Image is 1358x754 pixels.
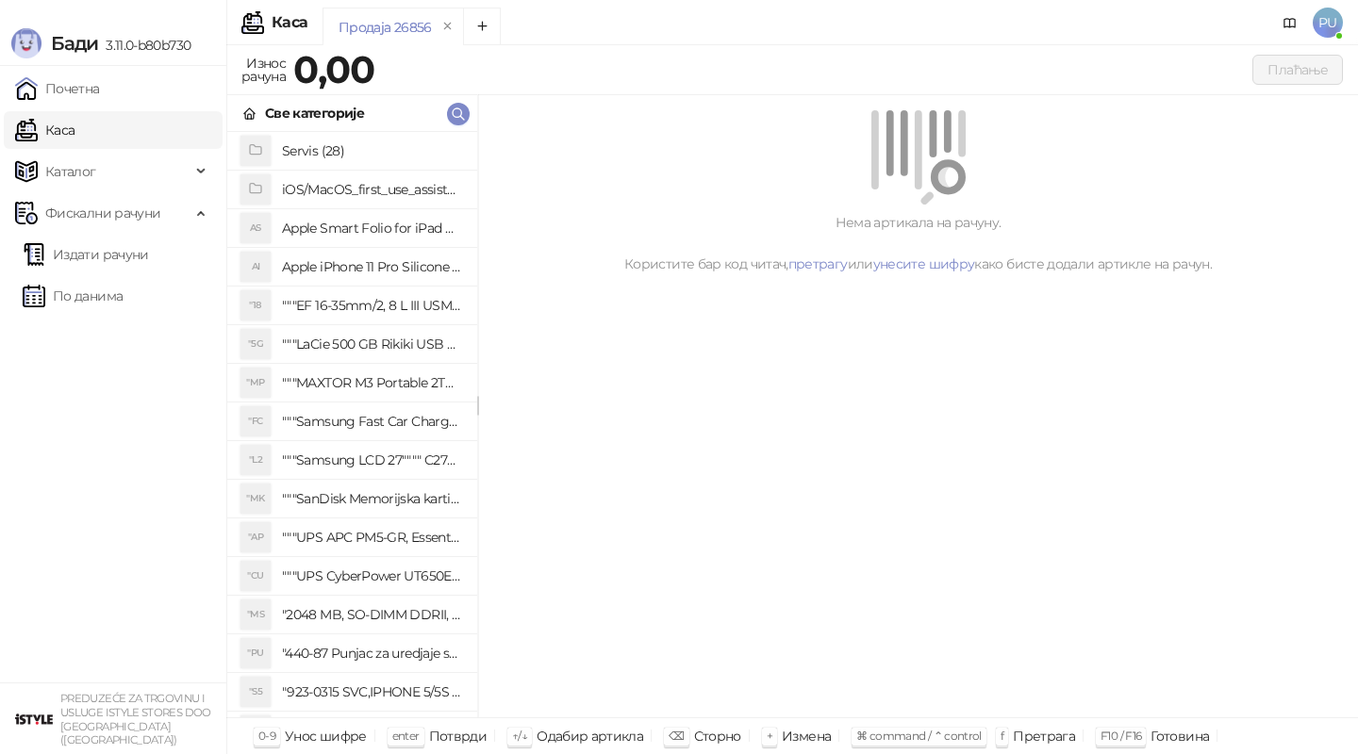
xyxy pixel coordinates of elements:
[51,32,98,55] span: Бади
[282,136,462,166] h4: Servis (28)
[282,329,462,359] h4: """LaCie 500 GB Rikiki USB 3.0 / Ultra Compact & Resistant aluminum / USB 3.0 / 2.5"""""""
[339,17,432,38] div: Продаја 26856
[265,103,364,123] div: Све категорије
[782,724,831,748] div: Измена
[282,522,462,552] h4: """UPS APC PM5-GR, Essential Surge Arrest,5 utic_nica"""
[1101,729,1141,743] span: F10 / F16
[240,252,271,282] div: AI
[240,406,271,436] div: "FC
[282,677,462,707] h4: "923-0315 SVC,IPHONE 5/5S BATTERY REMOVAL TRAY Držač za iPhone sa kojim se otvara display
[45,153,96,190] span: Каталог
[240,561,271,591] div: "CU
[501,212,1335,274] div: Нема артикала на рачуну. Користите бар код читач, или како бисте додали артикле на рачун.
[272,15,307,30] div: Каса
[694,724,741,748] div: Сторно
[227,132,477,717] div: grid
[282,445,462,475] h4: """Samsung LCD 27"""" C27F390FHUXEN"""
[282,290,462,320] h4: """EF 16-35mm/2, 8 L III USM"""
[537,724,643,748] div: Одабир артикла
[240,677,271,707] div: "S5
[1313,8,1343,38] span: PU
[282,638,462,668] h4: "440-87 Punjac za uredjaje sa micro USB portom 4/1, Stand."
[282,213,462,243] h4: Apple Smart Folio for iPad mini (A17 Pro) - Sage
[463,8,501,45] button: Add tab
[788,255,848,272] a: претрагу
[240,522,271,552] div: "AP
[240,715,271,746] div: "SD
[240,213,271,243] div: AS
[429,724,488,748] div: Потврди
[285,724,367,748] div: Унос шифре
[1001,729,1003,743] span: f
[282,484,462,514] h4: """SanDisk Memorijska kartica 256GB microSDXC sa SD adapterom SDSQXA1-256G-GN6MA - Extreme PLUS, ...
[258,729,275,743] span: 0-9
[436,19,460,35] button: remove
[1252,55,1343,85] button: Плаћање
[873,255,975,272] a: унесите шифру
[240,368,271,398] div: "MP
[282,174,462,205] h4: iOS/MacOS_first_use_assistance (4)
[240,290,271,320] div: "18
[240,329,271,359] div: "5G
[11,28,41,58] img: Logo
[98,37,190,54] span: 3.11.0-b80b730
[1151,724,1209,748] div: Готовина
[240,599,271,630] div: "MS
[293,46,374,92] strong: 0,00
[282,252,462,282] h4: Apple iPhone 11 Pro Silicone Case - Black
[512,729,527,743] span: ↑/↓
[240,638,271,668] div: "PU
[23,277,123,315] a: По данима
[392,729,420,743] span: enter
[23,236,149,273] a: Издати рачуни
[856,729,982,743] span: ⌘ command / ⌃ control
[1013,724,1075,748] div: Претрага
[15,70,100,107] a: Почетна
[240,484,271,514] div: "MK
[45,194,160,232] span: Фискални рачуни
[240,445,271,475] div: "L2
[60,692,211,746] small: PREDUZEĆE ZA TRGOVINU I USLUGE ISTYLE STORES DOO [GEOGRAPHIC_DATA] ([GEOGRAPHIC_DATA])
[282,715,462,746] h4: "923-0448 SVC,IPHONE,TOURQUE DRIVER KIT .65KGF- CM Šrafciger "
[282,406,462,436] h4: """Samsung Fast Car Charge Adapter, brzi auto punja_, boja crna"""
[238,51,290,89] div: Износ рачуна
[15,111,75,149] a: Каса
[282,368,462,398] h4: """MAXTOR M3 Portable 2TB 2.5"""" crni eksterni hard disk HX-M201TCB/GM"""
[282,599,462,630] h4: "2048 MB, SO-DIMM DDRII, 667 MHz, Napajanje 1,8 0,1 V, Latencija CL5"
[1275,8,1305,38] a: Документација
[767,729,772,743] span: +
[669,729,684,743] span: ⌫
[15,700,53,738] img: 64x64-companyLogo-77b92cf4-9946-4f36-9751-bf7bb5fd2c7d.png
[282,561,462,591] h4: """UPS CyberPower UT650EG, 650VA/360W , line-int., s_uko, desktop"""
